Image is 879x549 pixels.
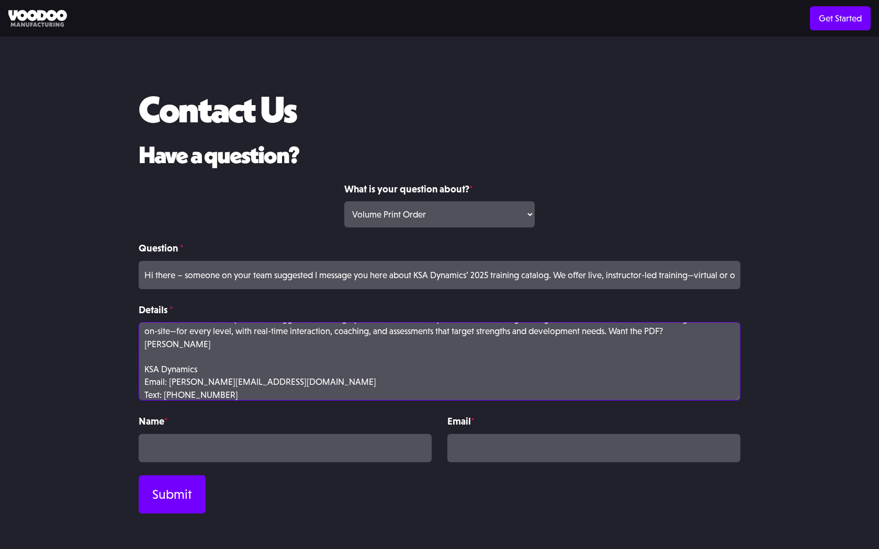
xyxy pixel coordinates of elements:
img: Voodoo Manufacturing logo [8,10,67,27]
label: Name [139,414,432,429]
strong: Details [139,304,167,315]
a: Get Started [810,6,871,30]
strong: Question [139,242,178,254]
input: Submit [139,475,206,513]
label: What is your question about? [344,181,534,197]
label: Email [447,414,740,429]
h1: Contact Us [139,89,296,129]
form: Contact Form [139,181,740,513]
h2: Have a question? [139,142,740,168]
input: Briefly describe your question [139,261,740,289]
